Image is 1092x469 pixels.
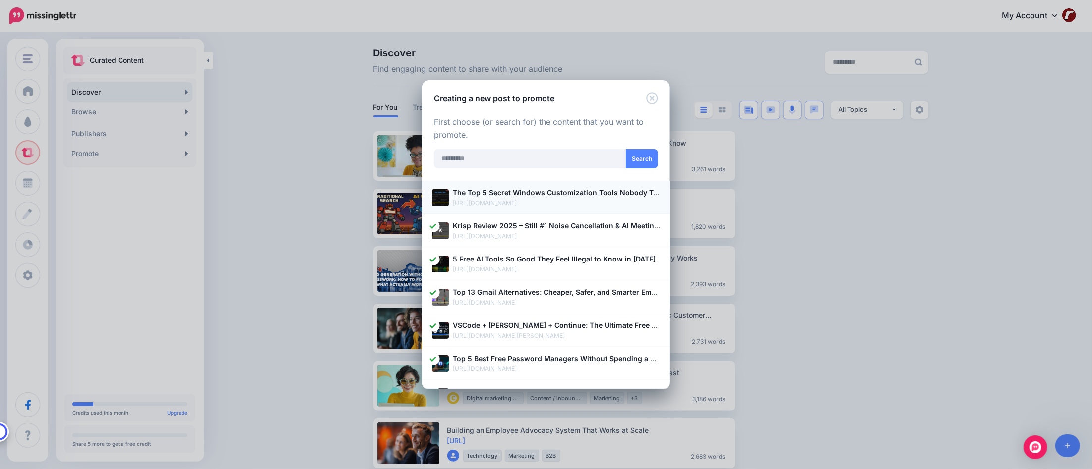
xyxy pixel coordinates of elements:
[432,253,660,274] a: 5 Free AI Tools So Good They Feel Illegal to Know in [DATE] [URL][DOMAIN_NAME]
[432,388,449,405] img: 78ea8f9a019cc107a88dabcbce449c09_thumb.jpg
[432,355,449,372] img: 6251ba01dafdcf9288080091d95b215d_thumb.jpg
[432,353,660,374] a: Top 5 Best Free Password Managers Without Spending a Dime 2025 [URL][DOMAIN_NAME]
[432,220,660,241] a: Krisp Review 2025 – Still #1 Noise Cancellation & AI Meeting Assistant? [URL][DOMAIN_NAME]
[432,289,449,306] img: 717fea02ace4133dc527e4e92645773b_thumb.jpg
[432,319,660,341] a: VSCode + [PERSON_NAME] + Continue: The Ultimate Free Cursor Alternative Setup for AI-Powered Codi...
[453,364,660,374] p: [URL][DOMAIN_NAME]
[453,264,660,274] p: [URL][DOMAIN_NAME]
[432,256,449,272] img: fad6cf791544acbd2a721eaf3d746815_thumb.jpg
[453,298,660,308] p: [URL][DOMAIN_NAME]
[432,222,449,239] img: 82184b8e76d8d8d2171331236a8aee60_thumb.jpg
[432,187,660,208] a: The Top 5 Secret Windows Customization Tools Nobody Talks About in [DATE] [URL][DOMAIN_NAME]
[432,322,449,339] img: 157fee91388517dfa124e7946b7f916d_thumb.jpg
[434,116,658,142] p: First choose (or search for) the content that you want to promote.
[453,331,660,341] p: [URL][DOMAIN_NAME][PERSON_NAME]
[432,189,449,206] img: fa0c7aeae5f46e038eda7054968db5f1_thumb.jpg
[453,188,723,197] b: The Top 5 Secret Windows Customization Tools Nobody Talks About in [DATE]
[453,198,660,208] p: [URL][DOMAIN_NAME]
[1024,435,1047,459] div: Open Intercom Messenger
[626,149,658,168] button: Search
[453,321,818,329] b: VSCode + [PERSON_NAME] + Continue: The Ultimate Free Cursor Alternative Setup for AI-Powered Coding
[453,288,694,296] b: Top 13 Gmail Alternatives: Cheaper, Safer, and Smarter Email Solutions
[453,231,660,241] p: [URL][DOMAIN_NAME]
[646,92,658,104] button: Close
[453,221,697,230] b: Krisp Review 2025 – Still #1 Noise Cancellation & AI Meeting Assistant?
[432,286,660,308] a: Top 13 Gmail Alternatives: Cheaper, Safer, and Smarter Email Solutions [URL][DOMAIN_NAME]
[453,387,644,396] b: Top 8 Lightroom Alternatives That Will Save You Money
[434,92,554,104] h5: Creating a new post to promote
[453,255,656,263] b: 5 Free AI Tools So Good They Feel Illegal to Know in [DATE]
[432,386,660,407] a: Top 8 Lightroom Alternatives That Will Save You Money [URL][DOMAIN_NAME]
[453,354,687,363] b: Top 5 Best Free Password Managers Without Spending a Dime 2025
